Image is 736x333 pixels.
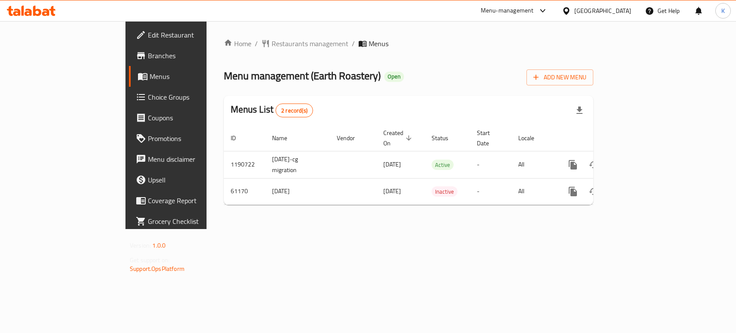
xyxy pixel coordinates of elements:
span: Coupons [148,113,241,123]
span: Status [432,133,460,143]
button: Add New Menu [526,69,593,85]
span: Add New Menu [533,72,586,83]
span: [DATE] [383,185,401,197]
a: Menus [129,66,248,87]
a: Grocery Checklist [129,211,248,232]
button: Change Status [583,181,604,202]
span: Edit Restaurant [148,30,241,40]
span: Menu disclaimer [148,154,241,164]
a: Coupons [129,107,248,128]
span: Menus [369,38,388,49]
a: Branches [129,45,248,66]
span: Menu management ( Earth Roastery ) [224,66,381,85]
span: Choice Groups [148,92,241,102]
span: K [721,6,725,16]
table: enhanced table [224,125,652,205]
td: - [470,151,511,178]
span: Branches [148,50,241,61]
div: Export file [569,100,590,121]
li: / [255,38,258,49]
div: Menu-management [481,6,534,16]
a: Choice Groups [129,87,248,107]
span: Vendor [337,133,366,143]
span: Created On [383,128,414,148]
button: more [563,154,583,175]
span: Restaurants management [272,38,348,49]
span: Coverage Report [148,195,241,206]
span: 1.0.0 [152,240,166,251]
a: Promotions [129,128,248,149]
span: Locale [518,133,545,143]
h2: Menus List [231,103,313,117]
span: Inactive [432,187,457,197]
div: Total records count [276,104,313,117]
span: Start Date [477,128,501,148]
a: Menu disclaimer [129,149,248,170]
span: [DATE] [383,159,401,170]
td: - [470,178,511,204]
span: ID [231,133,247,143]
a: Support.OpsPlatform [130,263,185,274]
a: Edit Restaurant [129,25,248,45]
span: Get support on: [130,254,169,266]
span: Version: [130,240,151,251]
button: more [563,181,583,202]
span: Promotions [148,133,241,144]
td: All [511,151,556,178]
span: Active [432,160,454,170]
span: Menus [150,71,241,82]
span: Open [384,73,404,80]
a: Coverage Report [129,190,248,211]
td: All [511,178,556,204]
div: Open [384,72,404,82]
nav: breadcrumb [224,38,593,49]
span: Upsell [148,175,241,185]
th: Actions [556,125,652,151]
td: [DATE] [265,178,330,204]
span: 2 record(s) [276,107,313,115]
li: / [352,38,355,49]
span: Grocery Checklist [148,216,241,226]
a: Restaurants management [261,38,348,49]
a: Upsell [129,170,248,190]
td: [DATE]-cg migration [265,151,330,178]
div: [GEOGRAPHIC_DATA] [574,6,631,16]
span: Name [272,133,298,143]
div: Inactive [432,186,457,197]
